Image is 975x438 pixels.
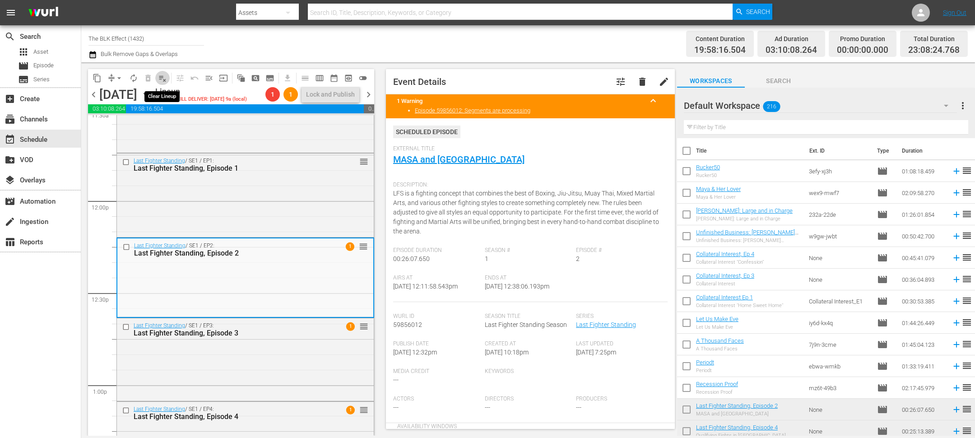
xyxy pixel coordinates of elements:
td: 00:30:53.385 [898,290,948,312]
span: subtitles_outlined [265,74,274,83]
svg: Add to Schedule [952,296,961,306]
a: [PERSON_NAME]: Large and in Charge [696,207,793,214]
span: Episode [877,166,888,177]
span: Event Details [393,76,446,87]
svg: Add to Schedule [952,405,961,415]
td: Collateral Interest_E1 [805,290,873,312]
td: ebwa-wmkb [805,355,873,377]
span: reorder [961,209,972,219]
button: reorder [359,242,368,251]
span: Description: [393,182,663,189]
span: Loop Content [126,71,141,85]
span: Publish Date [393,340,480,348]
span: 216 [763,97,780,116]
span: delete [637,76,648,87]
span: External Title [393,145,663,153]
span: Season # [485,247,572,254]
div: Promo Duration [837,33,888,45]
a: Let Us Make Eve [696,316,738,322]
span: content_copy [93,74,102,83]
span: Episode [877,209,888,220]
span: calendar_view_week_outlined [315,74,324,83]
span: --- [485,404,490,411]
span: reorder [961,295,972,306]
span: Search [745,75,812,87]
span: 1 [346,406,355,415]
div: Last Fighter Standing, Episode 2 [134,249,327,257]
span: toggle_off [358,74,367,83]
span: reorder [961,317,972,328]
span: input [219,74,228,83]
td: None [805,269,873,290]
span: Remove Gaps & Overlaps [104,71,126,85]
button: reorder [359,157,368,166]
svg: Add to Schedule [952,383,961,393]
span: compress [107,74,116,83]
span: Day Calendar View [295,69,312,87]
span: reorder [359,157,368,167]
span: Copy Lineup [90,71,104,85]
span: reorder [961,404,972,415]
div: Rucker50 [696,172,720,178]
span: Asset [33,47,48,56]
span: 24 hours Lineup View is OFF [356,71,370,85]
span: Update Metadata from Key Asset [216,71,231,85]
span: Episode [877,339,888,350]
div: Scheduled Episode [393,126,460,138]
span: Asset [18,47,29,57]
svg: Add to Schedule [952,361,961,371]
td: mz6t-49b3 [805,377,873,399]
span: Actors [393,396,480,403]
span: Episode [877,252,888,263]
th: Ext. ID [804,138,872,163]
div: Collateral Interest [696,281,754,287]
span: LFS is a fighting concept that combines the best of Boxing, Jiu-Jitsu, Muay Thai, Mixed Martial A... [393,190,659,235]
td: 3efy-xj3h [805,160,873,182]
span: Episode [33,61,54,70]
span: 1 [346,242,354,251]
span: --- [576,404,581,411]
span: Directors [485,396,572,403]
a: Sign Out [943,9,966,16]
span: Season Title [485,313,572,320]
span: Customize Event [615,76,626,87]
span: Workspaces [677,75,745,87]
span: date_range_outlined [330,74,339,83]
a: Last Fighter Standing [134,158,185,164]
span: auto_awesome_motion_outlined [237,74,246,83]
span: reorder [961,165,972,176]
td: 01:44:26.449 [898,312,948,334]
span: Ingestion [5,216,15,227]
span: Reports [5,237,15,247]
td: None [805,399,873,420]
button: keyboard_arrow_up [642,90,664,112]
a: Last Fighter Standing [576,321,636,328]
span: Episode [877,231,888,242]
span: [DATE] 12:38:06.193pm [485,283,549,290]
button: more_vert [957,95,968,116]
span: reorder [961,360,972,371]
div: Lock and Publish [306,86,355,103]
div: Lineup [155,87,247,97]
div: Collateral Interest "Confession" [696,259,764,265]
span: Episode [877,382,888,393]
span: Revert to Primary Episode [187,71,202,85]
a: Maya & Her Lover [696,186,741,192]
div: Content Duration [694,33,746,45]
span: preview_outlined [344,74,353,83]
div: A Thousand Faces [696,346,744,352]
th: Type [872,138,896,163]
span: Last Updated [576,340,663,348]
td: None [805,247,873,269]
span: playlist_remove_outlined [158,74,167,83]
span: Automation [5,196,15,207]
span: 59856012 [393,321,422,328]
td: 7j9n-3cme [805,334,873,355]
a: Episode 59856012: Segments are processing [415,107,530,114]
td: 01:26:01.854 [898,204,948,225]
span: 03:10:08.264 [766,45,817,56]
span: [DATE] 12:11:58.543pm [393,283,458,290]
span: 1 [265,91,280,98]
span: edit [659,76,669,87]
